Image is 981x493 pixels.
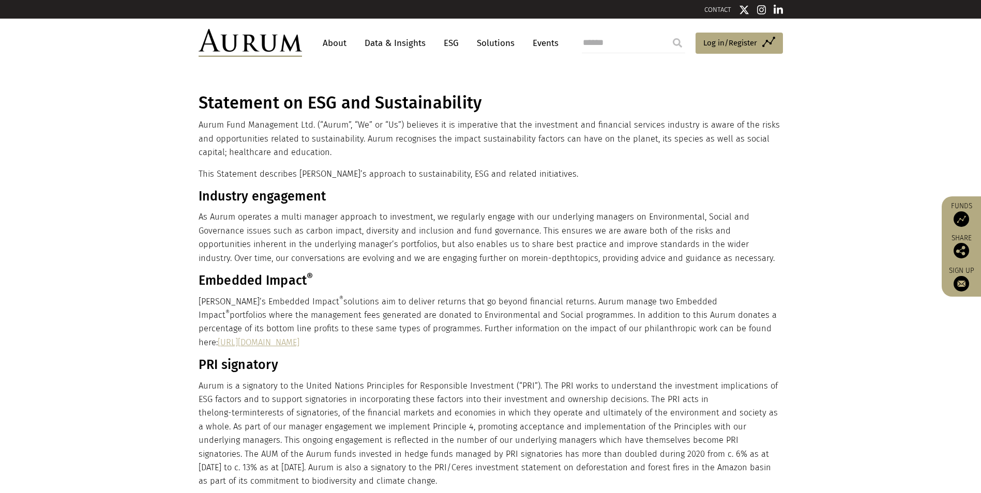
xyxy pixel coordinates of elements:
span: in-depth [541,253,575,263]
h3: Embedded Impact [199,273,780,288]
a: Log in/Register [696,33,783,54]
sup: ® [307,271,313,283]
a: Data & Insights [359,34,431,53]
h3: Industry engagement [199,189,780,204]
a: Funds [947,202,976,227]
p: Aurum Fund Management Ltd. (“Aurum”, “We” or “Us”) believes it is imperative that the investment ... [199,118,780,159]
a: Events [527,34,559,53]
a: ESG [439,34,464,53]
p: This Statement describes [PERSON_NAME]’s approach to sustainability, ESG and related initiatives. [199,167,780,181]
p: Aurum is a signatory to the United Nations Principles for Responsible Investment (“PRI”). The PRI... [199,379,780,488]
img: Twitter icon [739,5,749,15]
span: long-term [212,408,250,418]
p: As Aurum operates a multi manager approach to investment, we regularly engage with our underlying... [199,210,780,265]
div: Share [947,235,976,258]
h3: PRI signatory [199,357,780,373]
p: [PERSON_NAME]’s Embedded Impact solutions aim to deliver returns that go beyond financial returns... [199,295,780,350]
h1: Statement on ESG and Sustainability [199,93,780,113]
a: Solutions [472,34,520,53]
a: CONTACT [704,6,731,13]
img: Aurum [199,29,302,57]
input: Submit [667,33,688,53]
a: About [318,34,352,53]
sup: ® [225,309,230,316]
sup: ® [339,295,343,302]
img: Access Funds [954,211,969,227]
img: Linkedin icon [774,5,783,15]
img: Sign up to our newsletter [954,276,969,291]
img: Instagram icon [757,5,766,15]
a: [URL][DOMAIN_NAME] [218,337,299,347]
img: Share this post [954,243,969,258]
span: Log in/Register [703,37,757,49]
a: Sign up [947,266,976,291]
